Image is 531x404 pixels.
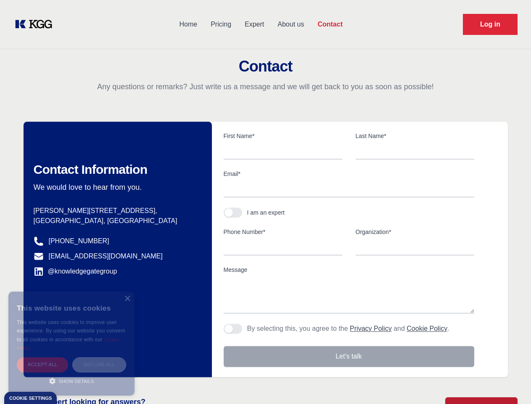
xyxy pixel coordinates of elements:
[17,298,126,318] div: This website uses cookies
[49,251,163,261] a: [EMAIL_ADDRESS][DOMAIN_NAME]
[463,14,518,35] a: Request Demo
[311,13,349,35] a: Contact
[489,364,531,404] iframe: Chat Widget
[17,337,119,351] a: Cookie Policy
[204,13,238,35] a: Pricing
[34,206,198,216] p: [PERSON_NAME][STREET_ADDRESS],
[224,132,342,140] label: First Name*
[34,162,198,177] h2: Contact Information
[356,228,474,236] label: Organization*
[9,396,52,401] div: Cookie settings
[59,379,94,384] span: Show details
[224,170,474,178] label: Email*
[247,208,285,217] div: I am an expert
[34,182,198,192] p: We would love to hear from you.
[13,18,59,31] a: KOL Knowledge Platform: Talk to Key External Experts (KEE)
[34,216,198,226] p: [GEOGRAPHIC_DATA], [GEOGRAPHIC_DATA]
[34,266,117,276] a: @knowledgegategroup
[17,377,126,385] div: Show details
[17,319,125,343] span: This website uses cookies to improve user experience. By using our website you consent to all coo...
[10,82,521,92] p: Any questions or remarks? Just write us a message and we will get back to you as soon as possible!
[224,346,474,367] button: Let's talk
[271,13,311,35] a: About us
[247,324,449,334] p: By selecting this, you agree to the and .
[49,236,109,246] a: [PHONE_NUMBER]
[238,13,271,35] a: Expert
[172,13,204,35] a: Home
[407,325,447,332] a: Cookie Policy
[17,357,68,372] div: Accept all
[224,228,342,236] label: Phone Number*
[350,325,392,332] a: Privacy Policy
[10,58,521,75] h2: Contact
[124,296,130,302] div: Close
[72,357,126,372] div: Decline all
[224,266,474,274] label: Message
[356,132,474,140] label: Last Name*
